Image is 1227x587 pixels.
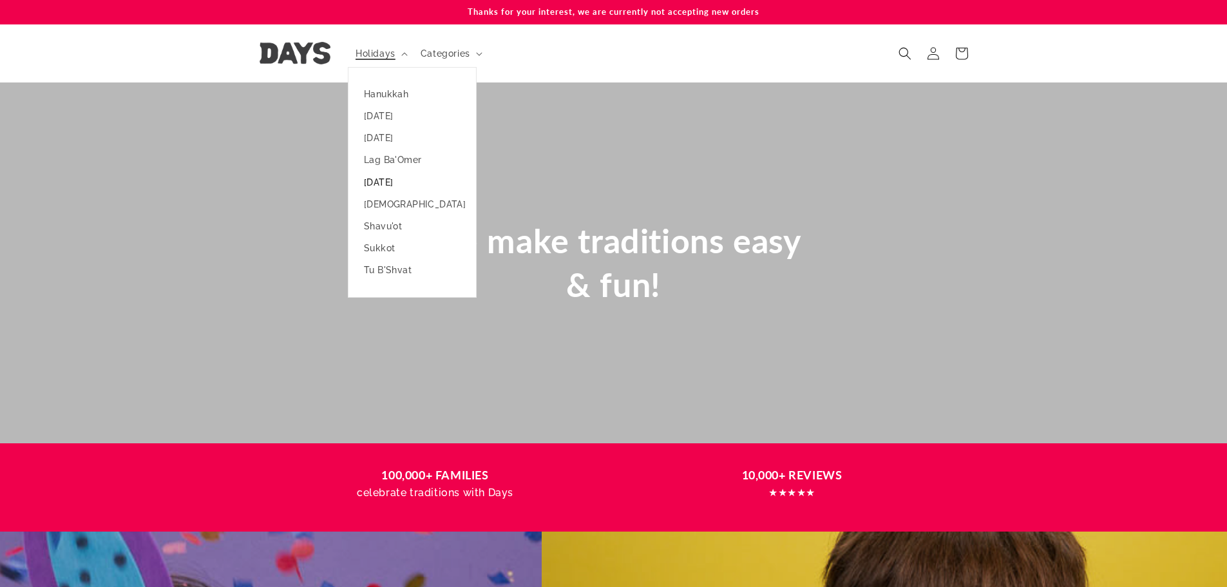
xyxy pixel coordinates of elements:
[269,484,602,503] p: celebrate traditions with Days
[269,467,602,484] h3: 100,000+ FAMILIES
[356,48,395,59] span: Holidays
[426,220,801,304] span: We make traditions easy & fun!
[348,149,476,171] a: Lag Ba'Omer
[348,83,476,105] a: Hanukkah
[348,237,476,259] a: Sukkot
[348,127,476,149] a: [DATE]
[348,40,413,67] summary: Holidays
[348,105,476,127] a: [DATE]
[348,259,476,281] a: Tu B'Shvat
[260,42,330,64] img: Days United
[626,467,958,484] h3: 10,000+ REVIEWS
[891,39,919,68] summary: Search
[413,40,488,67] summary: Categories
[348,215,476,237] a: Shavu'ot
[421,48,470,59] span: Categories
[348,193,476,215] a: [DEMOGRAPHIC_DATA]
[348,171,476,193] a: [DATE]
[626,484,958,503] p: ★★★★★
